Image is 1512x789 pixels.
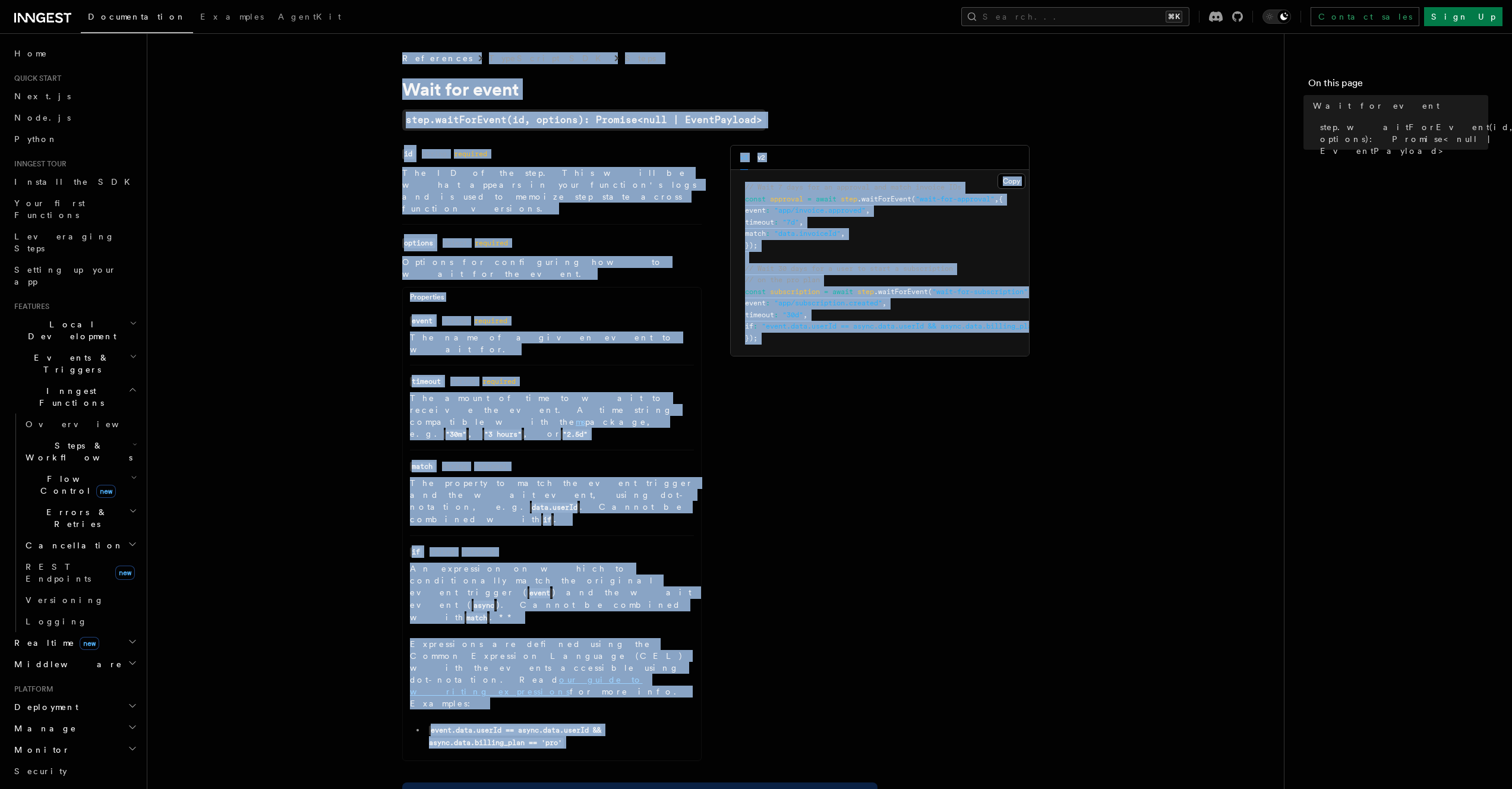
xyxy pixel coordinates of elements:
[10,722,77,734] span: Manage
[489,52,608,64] a: TypeScript SDK
[766,299,770,307] span: :
[80,637,99,650] span: new
[402,78,877,100] h1: Wait for event
[745,299,766,307] span: event
[402,167,702,214] p: The ID of the step. This will be what appears in your function's logs and is used to memoize step...
[824,288,828,296] span: =
[21,539,124,551] span: Cancellation
[774,206,866,214] span: "app/invoice.approved"
[10,760,140,782] a: Security
[807,195,812,203] span: =
[14,766,67,776] span: Security
[916,195,995,203] span: "wait-for-approval"
[21,501,140,535] button: Errors & Retries
[766,206,770,214] span: :
[995,195,999,203] span: ,
[482,377,516,386] dd: required
[402,109,766,131] a: step.waitForEvent(id, options): Promise<null | EventPayload>
[745,229,766,238] span: match
[21,556,140,589] a: REST Endpointsnew
[1315,116,1488,162] a: step.waitForEvent(id, options): Promise<null | EventPayload>
[1424,7,1502,26] a: Sign Up
[482,430,524,440] code: "3 hours"
[803,311,807,319] span: ,
[10,107,140,128] a: Node.js
[857,288,874,296] span: step
[422,149,447,159] dd: string
[21,414,140,435] a: Overview
[410,332,694,355] p: The name of a given event to wait for.
[410,316,435,326] code: event
[10,314,140,347] button: Local Development
[1308,95,1488,116] a: Wait for event
[841,229,845,238] span: ,
[429,725,602,748] code: event.data.userId == async.data.userId && async.data.billing_plan == 'pro'
[10,684,53,694] span: Platform
[96,485,116,498] span: new
[26,419,148,429] span: Overview
[745,334,757,342] span: });
[88,12,186,21] span: Documentation
[410,462,435,472] code: match
[200,12,264,21] span: Examples
[450,377,475,386] dd: string
[774,311,778,319] span: :
[10,385,128,409] span: Inngest Functions
[271,4,348,32] a: AgentKit
[402,238,435,248] code: options
[10,380,140,414] button: Inngest Functions
[21,611,140,632] a: Logging
[1313,100,1440,112] span: Wait for event
[442,462,467,471] dd: string
[745,276,820,284] span: // on the pro plan
[21,440,132,463] span: Steps & Workflows
[10,302,49,311] span: Features
[403,292,701,307] div: Properties
[745,218,774,226] span: timeout
[816,195,837,203] span: await
[21,435,140,468] button: Steps & Workflows
[799,218,803,226] span: ,
[410,547,422,557] code: if
[745,206,766,214] span: event
[21,535,140,556] button: Cancellation
[928,288,932,296] span: (
[465,613,490,623] code: match
[774,229,841,238] span: "data.invoiceId"
[745,311,774,319] span: timeout
[10,744,70,756] span: Monitor
[14,134,58,144] span: Python
[10,318,130,342] span: Local Development
[410,563,694,624] p: An expression on which to conditionally match the original event trigger ( ) and the wait event (...
[402,256,702,280] p: Options for configuring how to wait for the event.
[857,195,911,203] span: .waitForEvent
[21,589,140,611] a: Versioning
[753,322,757,330] span: :
[932,288,1028,296] span: "wait-for-subscription"
[740,146,748,170] button: v3
[528,588,553,598] code: event
[26,562,91,583] span: REST Endpoints
[10,128,140,150] a: Python
[21,473,131,497] span: Flow Control
[745,241,757,250] span: });
[14,113,71,122] span: Node.js
[782,311,803,319] span: "30d"
[745,322,753,330] span: if
[10,632,140,654] button: Realtimenew
[530,503,580,513] code: data.userId
[998,173,1025,189] button: Copy
[757,146,765,170] button: v2
[81,4,193,33] a: Documentation
[410,638,694,709] p: Expressions are defined using the Common Expression Language (CEL) with the events accessible usi...
[1262,10,1291,24] button: Toggle dark mode
[541,515,554,525] code: if
[766,229,770,238] span: :
[10,159,67,169] span: Inngest tour
[26,595,104,605] span: Versioning
[430,547,454,557] dd: string
[10,226,140,259] a: Leveraging Steps
[770,288,820,296] span: subscription
[462,547,495,557] dd: optional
